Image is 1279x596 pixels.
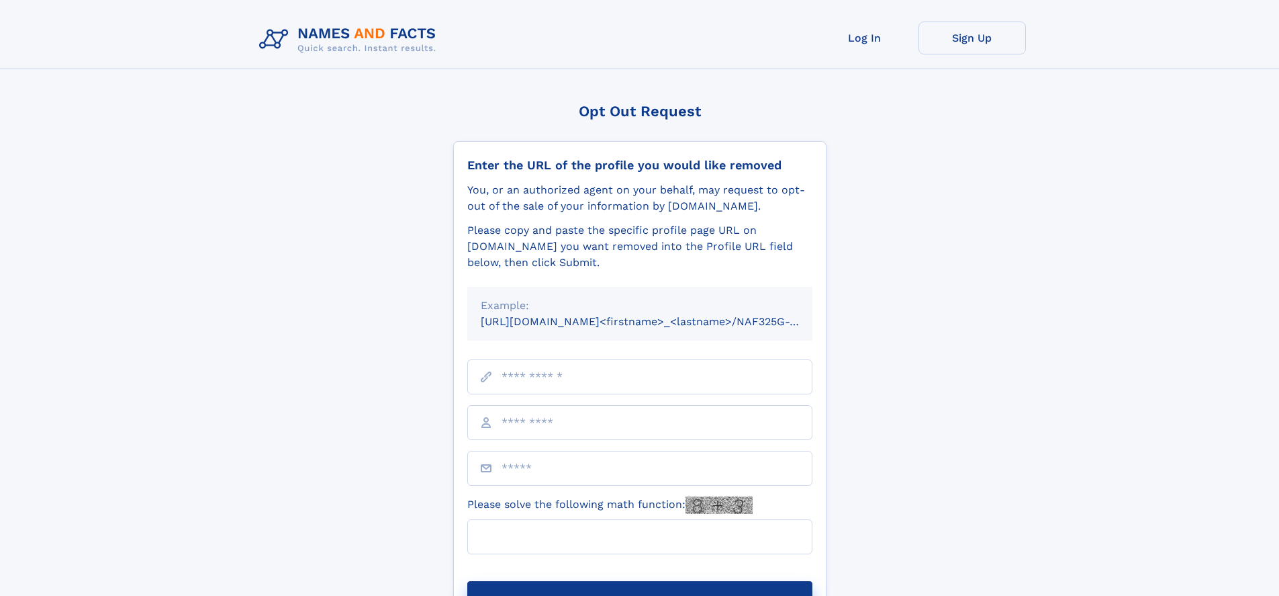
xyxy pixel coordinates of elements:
[467,222,812,271] div: Please copy and paste the specific profile page URL on [DOMAIN_NAME] you want removed into the Pr...
[467,158,812,173] div: Enter the URL of the profile you would like removed
[918,22,1026,54] a: Sign Up
[467,182,812,214] div: You, or an authorized agent on your behalf, may request to opt-out of the sale of your informatio...
[467,497,753,514] label: Please solve the following math function:
[811,22,918,54] a: Log In
[481,315,838,328] small: [URL][DOMAIN_NAME]<firstname>_<lastname>/NAF325G-xxxxxxxx
[453,103,826,120] div: Opt Out Request
[481,298,799,314] div: Example:
[254,22,447,58] img: Logo Names and Facts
